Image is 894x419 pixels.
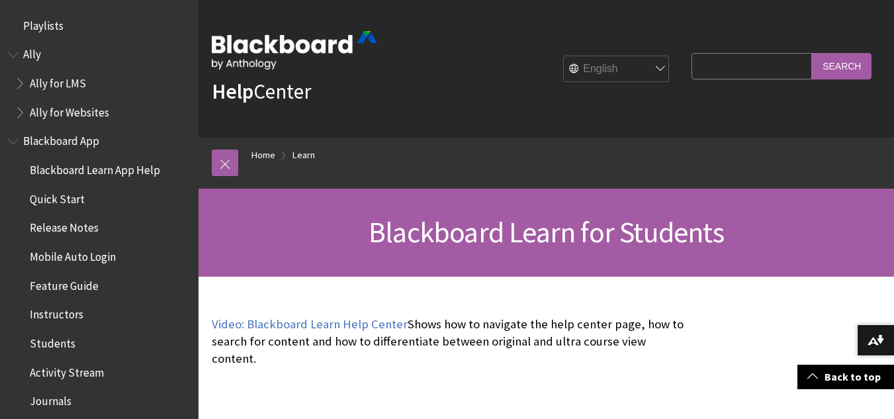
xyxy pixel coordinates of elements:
[812,53,872,79] input: Search
[23,44,41,62] span: Ally
[30,72,86,90] span: Ally for LMS
[30,304,83,322] span: Instructors
[30,159,160,177] span: Blackboard Learn App Help
[797,365,894,389] a: Back to top
[251,147,275,163] a: Home
[369,214,724,250] span: Blackboard Learn for Students
[30,361,104,379] span: Activity Stream
[23,15,64,32] span: Playlists
[30,391,71,408] span: Journals
[30,275,99,293] span: Feature Guide
[212,78,253,105] strong: Help
[30,217,99,235] span: Release Notes
[8,44,191,124] nav: Book outline for Anthology Ally Help
[30,332,75,350] span: Students
[212,31,377,70] img: Blackboard by Anthology
[30,101,109,119] span: Ally for Websites
[292,147,315,163] a: Learn
[564,56,670,83] select: Site Language Selector
[23,130,99,148] span: Blackboard App
[212,316,685,368] p: Shows how to navigate the help center page, how to search for content and how to differentiate be...
[30,246,116,263] span: Mobile Auto Login
[30,188,85,206] span: Quick Start
[8,15,191,37] nav: Book outline for Playlists
[212,78,311,105] a: HelpCenter
[212,316,408,332] a: Video: Blackboard Learn Help Center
